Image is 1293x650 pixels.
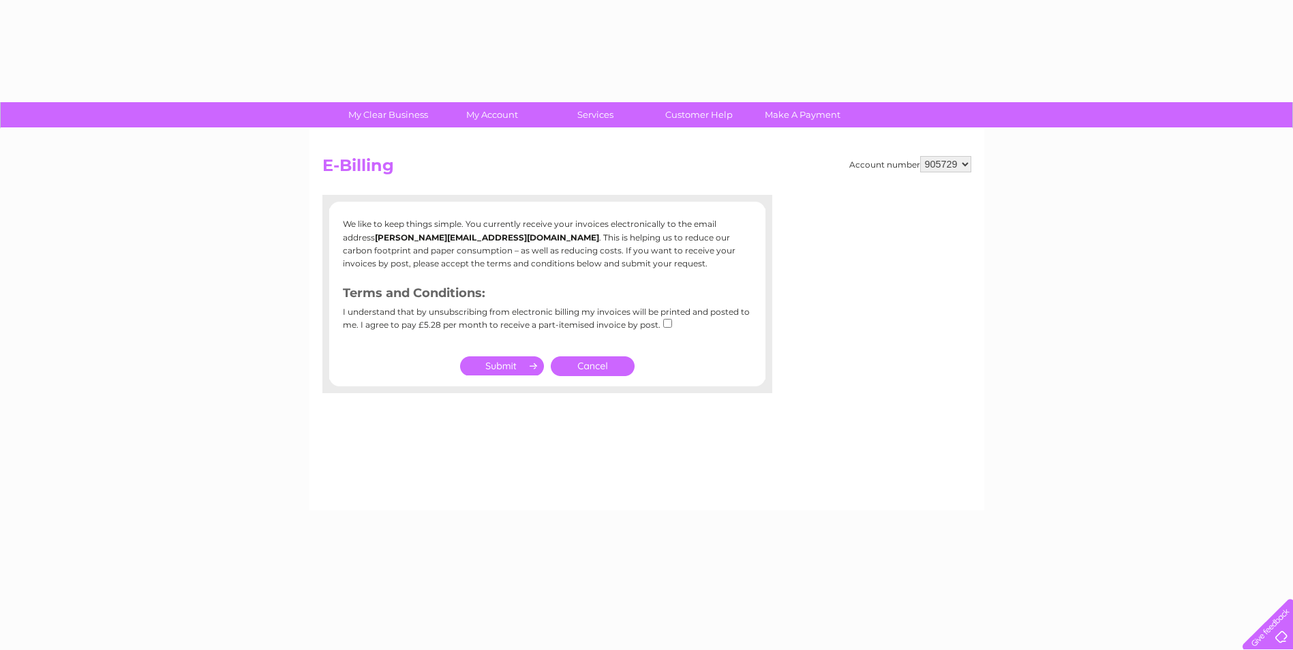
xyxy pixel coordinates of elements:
[343,283,752,307] h3: Terms and Conditions:
[551,356,635,376] a: Cancel
[849,156,971,172] div: Account number
[375,232,599,243] b: [PERSON_NAME][EMAIL_ADDRESS][DOMAIN_NAME]
[746,102,859,127] a: Make A Payment
[460,356,544,375] input: Submit
[643,102,755,127] a: Customer Help
[539,102,652,127] a: Services
[322,156,971,182] h2: E-Billing
[436,102,548,127] a: My Account
[343,307,752,339] div: I understand that by unsubscribing from electronic billing my invoices will be printed and posted...
[343,217,752,270] p: We like to keep things simple. You currently receive your invoices electronically to the email ad...
[332,102,444,127] a: My Clear Business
